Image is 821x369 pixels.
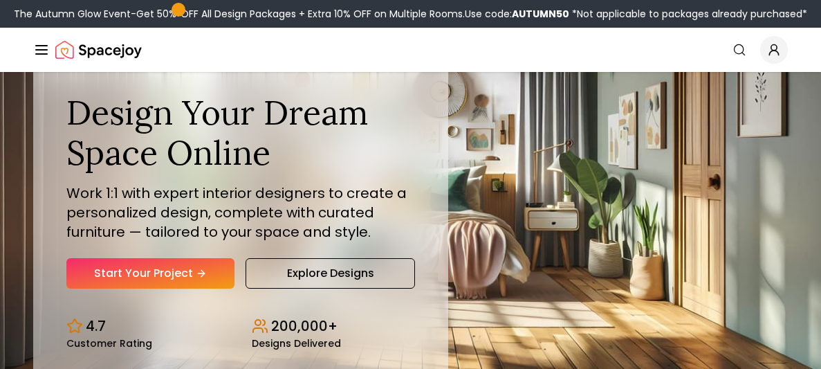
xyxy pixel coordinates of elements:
[33,28,788,72] nav: Global
[512,7,569,21] b: AUTUMN50
[465,7,569,21] span: Use code:
[55,36,142,64] a: Spacejoy
[569,7,807,21] span: *Not applicable to packages already purchased*
[66,93,415,172] h1: Design Your Dream Space Online
[66,258,234,289] a: Start Your Project
[252,339,341,348] small: Designs Delivered
[14,7,807,21] div: The Autumn Glow Event-Get 50% OFF All Design Packages + Extra 10% OFF on Multiple Rooms.
[66,305,415,348] div: Design stats
[66,183,415,242] p: Work 1:1 with expert interior designers to create a personalized design, complete with curated fu...
[271,316,338,336] p: 200,000+
[86,316,106,336] p: 4.7
[66,339,152,348] small: Customer Rating
[246,258,415,289] a: Explore Designs
[55,36,142,64] img: Spacejoy Logo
